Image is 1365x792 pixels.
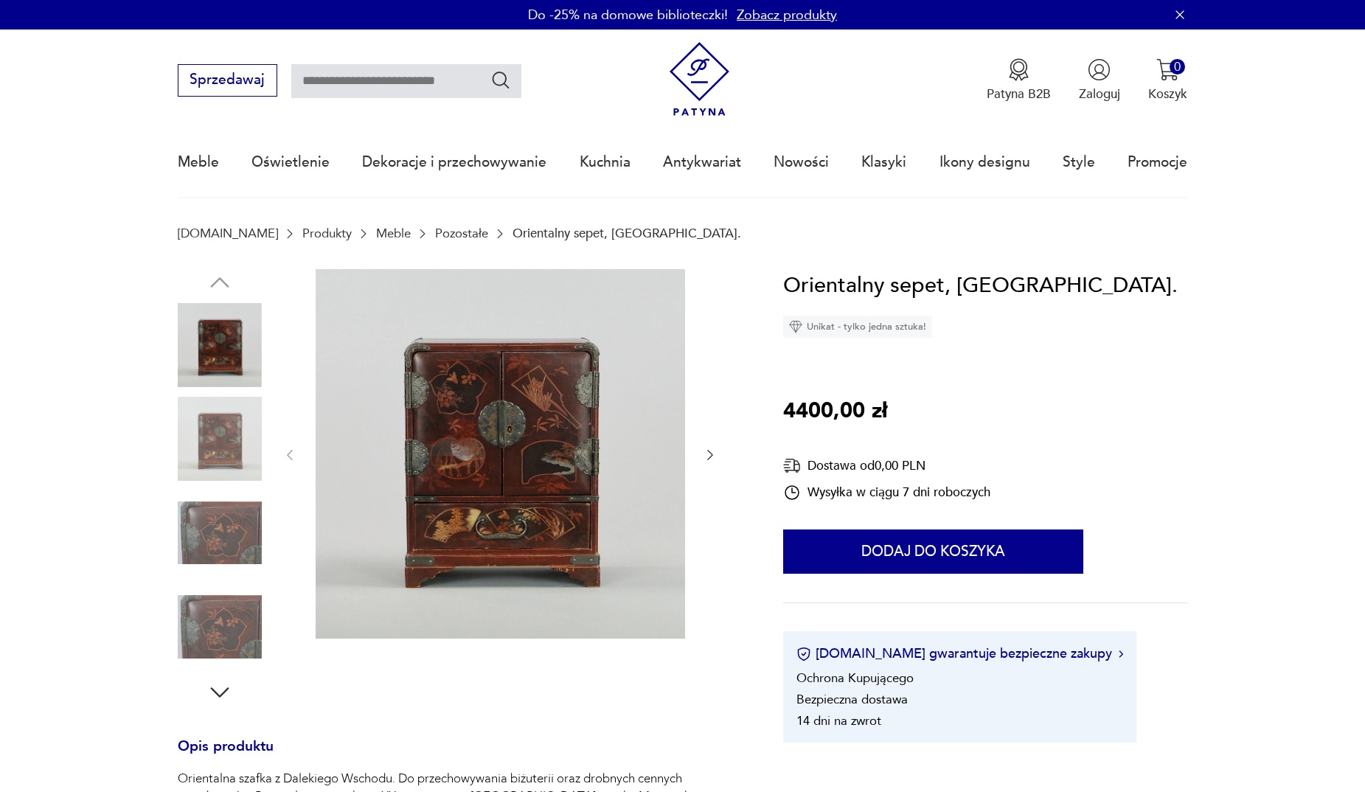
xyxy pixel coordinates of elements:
p: Koszyk [1148,86,1187,103]
button: 0Koszyk [1148,58,1187,103]
img: Ikona koszyka [1156,58,1179,81]
img: Zdjęcie produktu Orientalny sepet, Japonia. [178,491,262,575]
img: Ikona dostawy [783,456,801,475]
img: Patyna - sklep z meblami i dekoracjami vintage [662,42,737,117]
a: Meble [376,226,411,240]
a: Nowości [774,128,829,196]
button: Dodaj do koszyka [783,529,1083,574]
a: Oświetlenie [251,128,330,196]
button: Zaloguj [1079,58,1120,103]
a: Produkty [302,226,352,240]
a: Antykwariat [663,128,741,196]
h1: Orientalny sepet, [GEOGRAPHIC_DATA]. [783,269,1178,303]
img: Ikona diamentu [789,320,802,333]
img: Zdjęcie produktu Orientalny sepet, Japonia. [178,585,262,669]
img: Ikona medalu [1007,58,1030,81]
img: Ikonka użytkownika [1088,58,1111,81]
li: Ochrona Kupującego [796,670,914,687]
div: Dostawa od 0,00 PLN [783,456,990,475]
div: Wysyłka w ciągu 7 dni roboczych [783,484,990,501]
a: Pozostałe [435,226,488,240]
a: [DOMAIN_NAME] [178,226,278,240]
h3: Opis produktu [178,741,741,771]
button: Sprzedawaj [178,64,277,97]
a: Dekoracje i przechowywanie [362,128,546,196]
p: 4400,00 zł [783,395,887,428]
a: Zobacz produkty [737,6,837,24]
a: Meble [178,128,219,196]
a: Sprzedawaj [178,75,277,87]
p: Orientalny sepet, [GEOGRAPHIC_DATA]. [513,226,741,240]
a: Ikony designu [939,128,1030,196]
button: Patyna B2B [987,58,1051,103]
img: Zdjęcie produktu Orientalny sepet, Japonia. [316,269,685,639]
p: Patyna B2B [987,86,1051,103]
button: [DOMAIN_NAME] gwarantuje bezpieczne zakupy [796,645,1123,663]
img: Zdjęcie produktu Orientalny sepet, Japonia. [178,397,262,481]
li: 14 dni na zwrot [796,712,881,729]
a: Klasyki [861,128,906,196]
button: Szukaj [490,69,512,91]
a: Promocje [1128,128,1187,196]
p: Zaloguj [1079,86,1120,103]
img: Zdjęcie produktu Orientalny sepet, Japonia. [178,303,262,387]
div: 0 [1170,59,1185,74]
img: Ikona certyfikatu [796,647,811,661]
a: Kuchnia [580,128,631,196]
img: Ikona strzałki w prawo [1119,650,1123,658]
a: Style [1063,128,1095,196]
a: Ikona medaluPatyna B2B [987,58,1051,103]
p: Do -25% na domowe biblioteczki! [528,6,728,24]
div: Unikat - tylko jedna sztuka! [783,316,932,338]
li: Bezpieczna dostawa [796,691,908,708]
